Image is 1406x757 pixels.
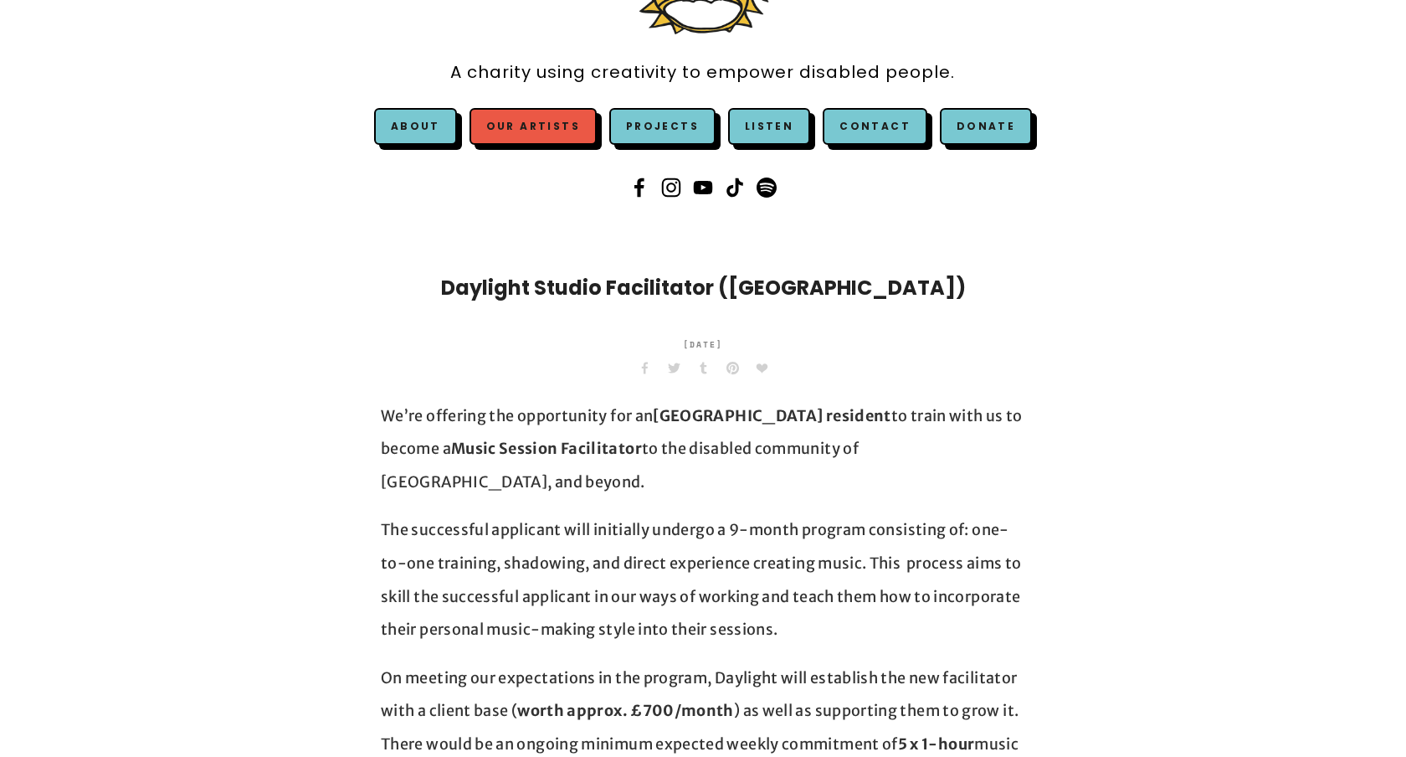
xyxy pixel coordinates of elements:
strong: [GEOGRAPHIC_DATA] resident [653,406,890,425]
a: A charity using creativity to empower disabled people. [450,54,955,91]
strong: 5 x 1-hour [898,734,975,754]
strong: Music Session Facilitator [451,439,642,458]
a: Contact [823,108,927,145]
a: Listen [745,119,793,133]
time: [DATE] [683,328,723,362]
h1: Daylight Studio Facilitator ([GEOGRAPHIC_DATA]) [381,273,1025,303]
a: Our Artists [470,108,597,145]
p: The successful applicant will initially undergo a 9-month program consisting of: one-to-one train... [381,513,1025,646]
a: About [391,119,440,133]
a: Projects [609,108,716,145]
strong: worth approx. £700/month [517,701,734,720]
p: We’re offering the opportunity for an to train with us to become a to the disabled community of [... [381,399,1025,499]
a: Donate [940,108,1032,145]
